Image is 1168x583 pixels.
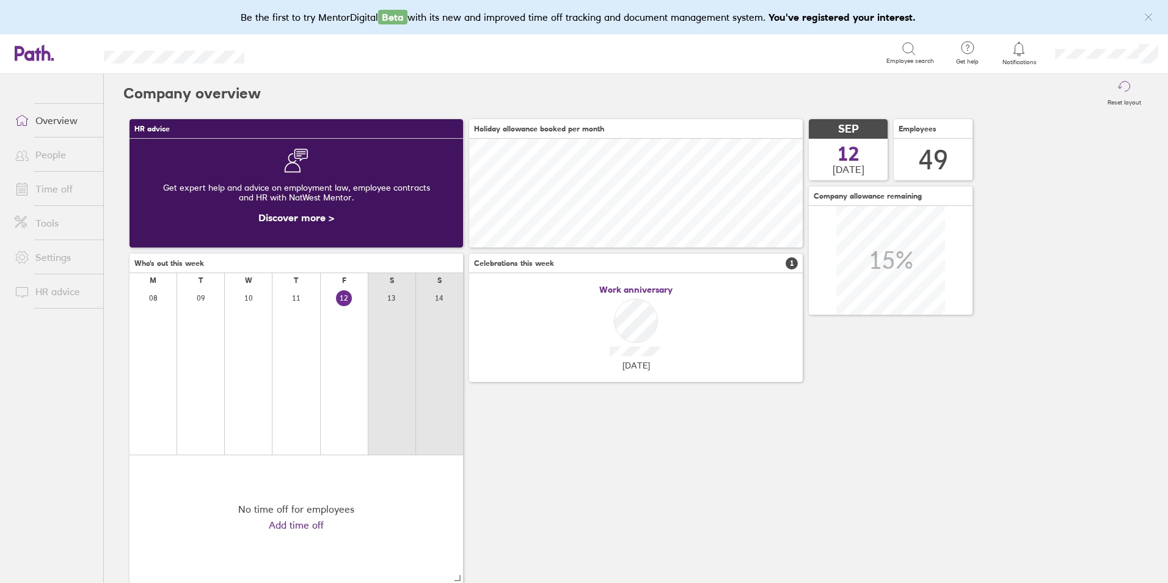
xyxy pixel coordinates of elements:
div: T [294,276,298,285]
a: Settings [5,245,103,269]
span: Employee search [886,57,934,65]
div: Be the first to try MentorDigital with its new and improved time off tracking and document manage... [241,10,928,24]
h2: Company overview [123,74,261,113]
span: Company allowance remaining [814,192,922,200]
span: Who's out this week [134,259,204,268]
span: SEP [838,123,859,136]
a: Time off [5,177,103,201]
span: 1 [786,257,798,269]
div: W [245,276,252,285]
span: Beta [378,10,407,24]
a: People [5,142,103,167]
a: Notifications [999,40,1039,66]
div: Search [277,47,308,58]
b: You've registered your interest. [768,11,916,23]
span: HR advice [134,125,170,133]
span: Employees [899,125,936,133]
label: Reset layout [1100,95,1148,106]
div: T [199,276,203,285]
div: S [437,276,442,285]
div: No time off for employees [238,504,354,515]
span: [DATE] [833,164,864,175]
a: Overview [5,108,103,133]
a: Add time off [269,519,324,530]
span: Get help [947,58,987,65]
span: [DATE] [622,361,650,370]
a: HR advice [5,279,103,304]
span: Holiday allowance booked per month [474,125,604,133]
span: 12 [838,144,860,164]
div: 49 [919,144,948,175]
span: Notifications [999,59,1039,66]
a: Tools [5,211,103,235]
div: M [150,276,156,285]
button: Reset layout [1100,74,1148,113]
span: Celebrations this week [474,259,554,268]
div: Get expert help and advice on employment law, employee contracts and HR with NatWest Mentor. [139,173,453,212]
div: F [342,276,346,285]
span: Work anniversary [599,285,673,295]
div: S [390,276,394,285]
a: Discover more > [258,211,334,224]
